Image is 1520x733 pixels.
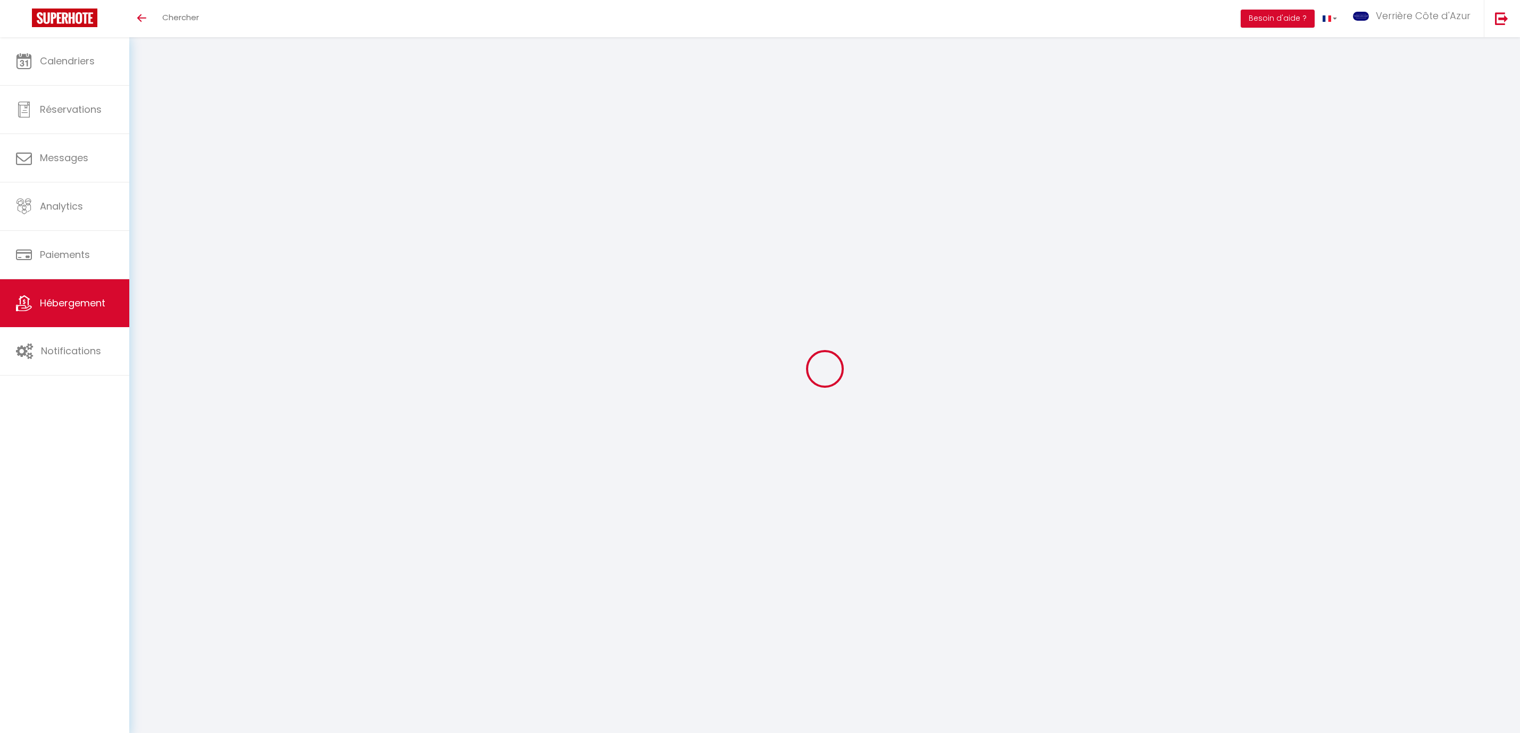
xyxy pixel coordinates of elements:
[32,9,97,27] img: Super Booking
[1353,12,1369,21] img: ...
[162,12,199,23] span: Chercher
[41,344,101,357] span: Notifications
[40,248,90,261] span: Paiements
[40,151,88,164] span: Messages
[40,199,83,213] span: Analytics
[1495,12,1508,25] img: logout
[40,54,95,68] span: Calendriers
[1376,9,1471,22] span: Verrière Côte d'Azur
[40,103,102,116] span: Réservations
[40,296,105,310] span: Hébergement
[1241,10,1315,28] button: Besoin d'aide ?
